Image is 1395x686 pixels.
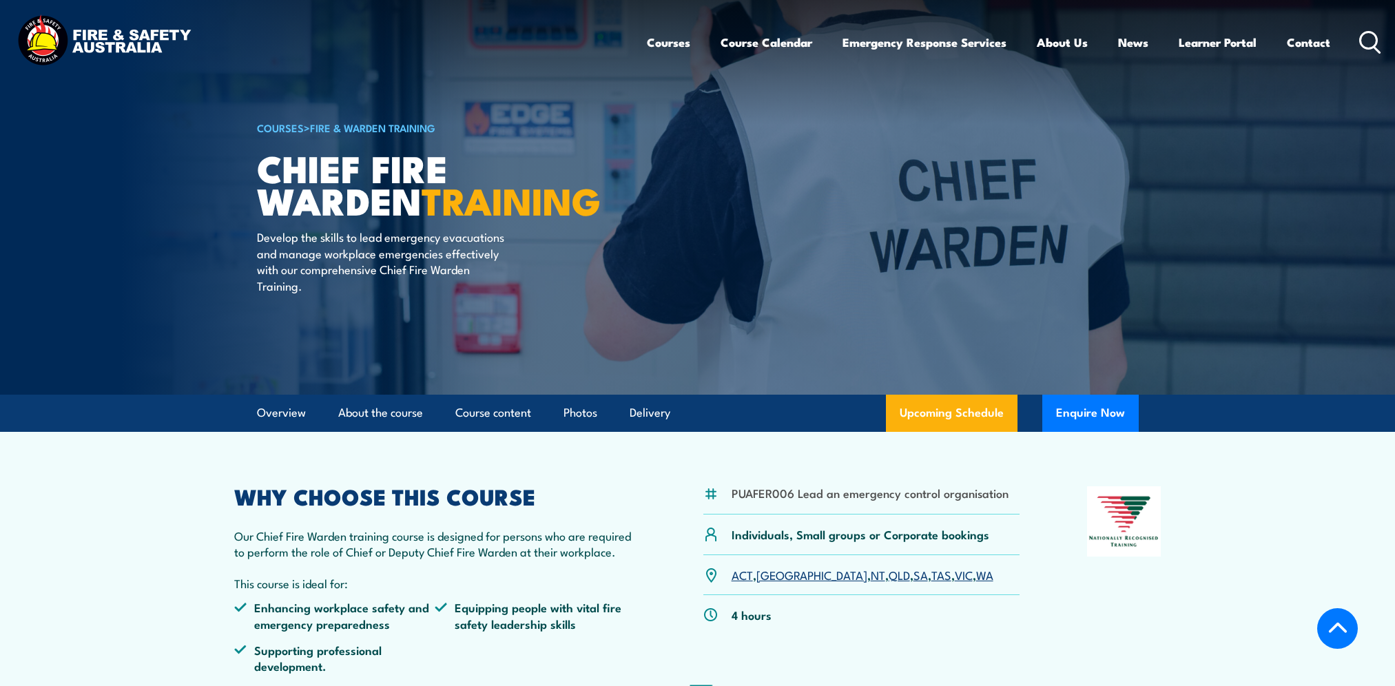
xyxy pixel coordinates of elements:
li: Enhancing workplace safety and emergency preparedness [234,599,435,632]
a: TAS [931,566,951,583]
a: About Us [1037,24,1088,61]
a: ACT [732,566,753,583]
a: Emergency Response Services [843,24,1006,61]
p: , , , , , , , [732,567,993,583]
a: Fire & Warden Training [310,120,435,135]
li: Supporting professional development. [234,642,435,674]
a: VIC [955,566,973,583]
a: Course content [455,395,531,431]
a: NT [871,566,885,583]
a: [GEOGRAPHIC_DATA] [756,566,867,583]
p: Develop the skills to lead emergency evacuations and manage workplace emergencies effectively wit... [257,229,508,293]
a: SA [913,566,928,583]
a: Overview [257,395,306,431]
a: About the course [338,395,423,431]
h6: > [257,119,597,136]
a: COURSES [257,120,304,135]
h1: Chief Fire Warden [257,152,597,216]
a: QLD [889,566,910,583]
a: Upcoming Schedule [886,395,1017,432]
p: Individuals, Small groups or Corporate bookings [732,526,989,542]
a: Photos [564,395,597,431]
p: Our Chief Fire Warden training course is designed for persons who are required to perform the rol... [234,528,637,560]
p: This course is ideal for: [234,575,637,591]
li: Equipping people with vital fire safety leadership skills [435,599,636,632]
img: Nationally Recognised Training logo. [1087,486,1161,557]
a: Course Calendar [721,24,812,61]
li: PUAFER006 Lead an emergency control organisation [732,485,1009,501]
a: Delivery [630,395,670,431]
h2: WHY CHOOSE THIS COURSE [234,486,637,506]
a: News [1118,24,1148,61]
button: Enquire Now [1042,395,1139,432]
p: 4 hours [732,607,772,623]
a: Learner Portal [1179,24,1257,61]
a: Contact [1287,24,1330,61]
a: WA [976,566,993,583]
strong: TRAINING [422,171,601,228]
a: Courses [647,24,690,61]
